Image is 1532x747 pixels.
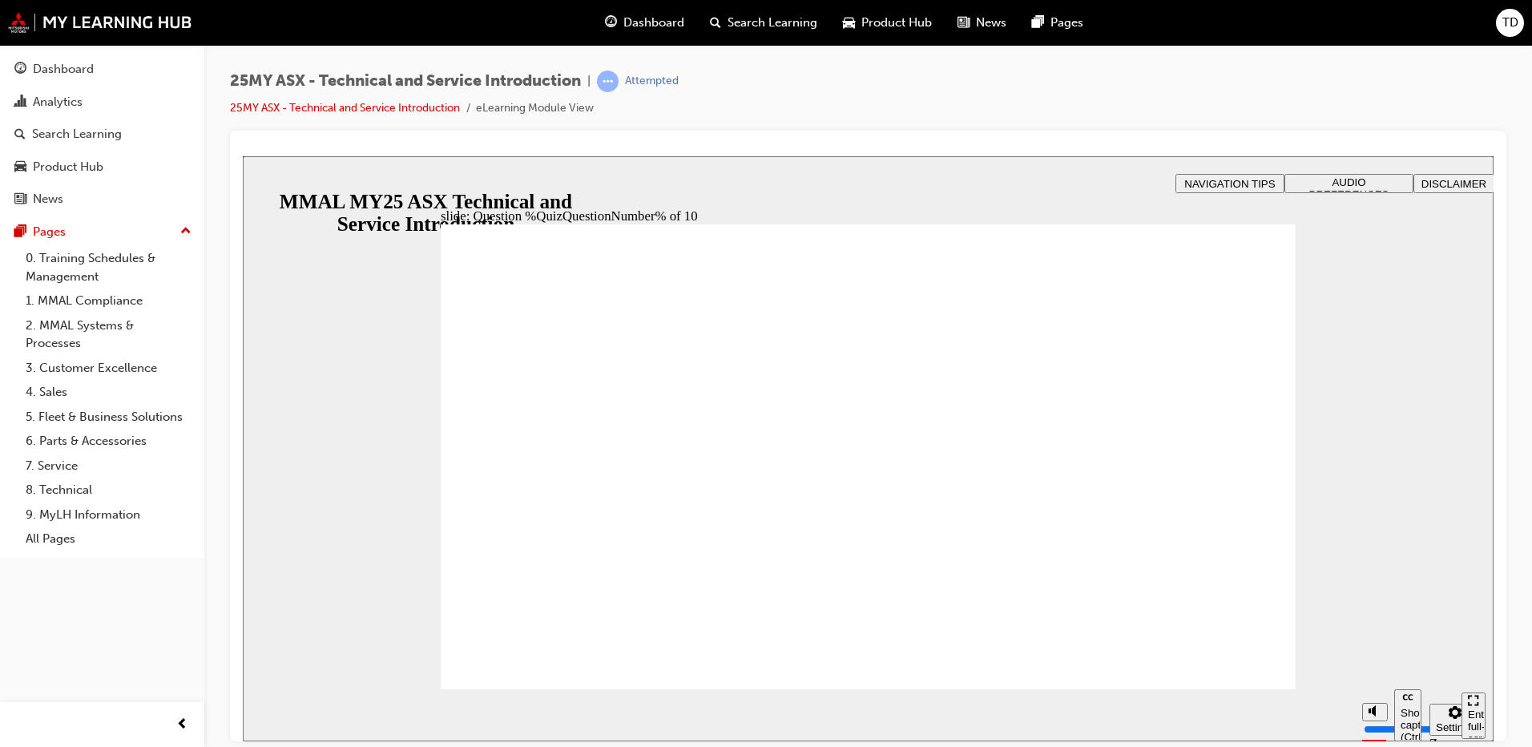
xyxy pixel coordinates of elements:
a: 3. Customer Excellence [19,356,198,381]
div: Pages [33,223,66,241]
a: 4. Sales [19,380,198,405]
div: Dashboard [33,60,94,79]
a: 1. MMAL Compliance [19,289,198,313]
a: Analytics [6,87,198,117]
input: volume [1121,567,1224,579]
span: Search Learning [728,14,817,32]
a: All Pages [19,527,198,551]
button: Pages [6,217,198,247]
span: guage-icon [14,63,26,77]
button: DashboardAnalyticsSearch LearningProduct HubNews [6,51,198,217]
a: pages-iconPages [1019,6,1096,39]
span: Pages [1050,14,1083,32]
div: Search Learning [32,125,122,143]
a: 9. MyLH Information [19,503,198,527]
a: 6. Parts & Accessories [19,429,198,454]
a: 5. Fleet & Business Solutions [19,405,198,430]
span: guage-icon [605,13,617,33]
a: guage-iconDashboard [592,6,697,39]
button: NAVIGATION TIPS [933,18,1042,37]
label: Zoom to fit [1187,579,1219,627]
span: TD [1502,14,1518,32]
a: 2. MMAL Systems & Processes [19,313,198,356]
a: Search Learning [6,119,198,149]
div: News [33,190,63,208]
button: Settings [1187,547,1238,579]
span: prev-icon [176,715,188,735]
div: Settings [1193,565,1232,577]
span: up-icon [180,221,191,242]
span: news-icon [14,192,26,207]
a: 25MY ASX - Technical and Service Introduction [230,101,460,115]
a: 7. Service [19,454,198,478]
button: DISCLAIMER [1171,18,1252,37]
span: 25MY ASX - Technical and Service Introduction [230,72,581,91]
div: misc controls [1111,533,1211,585]
span: car-icon [14,160,26,175]
div: Enter full-screen (Ctrl+Alt+F) [1225,552,1236,600]
span: learningRecordVerb_ATTEMPT-icon [597,71,619,92]
button: Show captions (Ctrl+Alt+C) [1151,533,1179,585]
a: 0. Training Schedules & Management [19,246,198,289]
button: TD [1496,9,1524,37]
span: pages-icon [1032,13,1044,33]
a: search-iconSearch Learning [697,6,830,39]
a: car-iconProduct Hub [830,6,945,39]
nav: slide navigation [1219,533,1243,585]
span: NAVIGATION TIPS [941,22,1032,34]
span: search-icon [710,13,721,33]
div: Product Hub [33,158,103,176]
button: AUDIO PREFERENCES [1042,18,1171,37]
span: news-icon [957,13,970,33]
div: Show captions (Ctrl+Alt+C) [1158,551,1172,587]
a: Dashboard [6,55,198,84]
span: AUDIO PREFERENCES [1066,20,1147,44]
span: car-icon [843,13,855,33]
span: pages-icon [14,225,26,240]
img: mmal [8,12,192,33]
a: News [6,184,198,214]
div: Analytics [33,93,83,111]
a: Product Hub [6,152,198,182]
a: news-iconNews [945,6,1019,39]
span: Dashboard [623,14,684,32]
span: Product Hub [861,14,932,32]
div: Attempted [625,74,679,89]
span: DISCLAIMER [1179,22,1244,34]
span: | [587,72,591,91]
span: News [976,14,1006,32]
span: search-icon [14,127,26,142]
a: 8. Technical [19,478,198,503]
button: Mute (Ctrl+Alt+M) [1119,547,1145,565]
li: eLearning Module View [476,99,594,118]
button: Enter full-screen (Ctrl+Alt+F) [1219,536,1243,583]
span: chart-icon [14,95,26,110]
